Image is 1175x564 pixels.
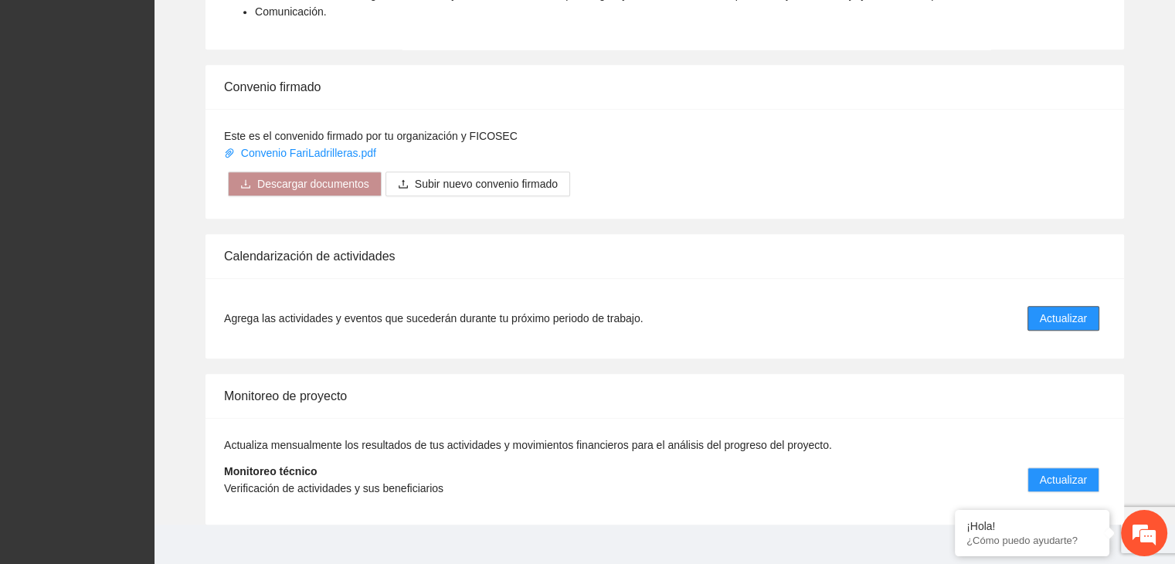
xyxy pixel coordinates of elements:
strong: Monitoreo técnico [224,465,318,477]
div: Minimizar ventana de chat en vivo [253,8,290,45]
textarea: Escriba su mensaje y pulse “Intro” [8,389,294,443]
span: Verificación de actividades y sus beneficiarios [224,482,443,494]
span: Subir nuevo convenio firmado [415,175,558,192]
span: Estamos en línea. [90,190,213,346]
div: Chatee con nosotros ahora [80,79,260,99]
button: uploadSubir nuevo convenio firmado [385,172,570,196]
div: Convenio firmado [224,65,1105,109]
span: Comunicación. [255,5,327,18]
span: Actualizar [1040,471,1087,488]
a: Convenio FariLadrilleras.pdf [224,147,379,159]
span: Descargar documentos [257,175,369,192]
span: upload [398,178,409,191]
button: Actualizar [1027,306,1099,331]
button: Actualizar [1027,467,1099,492]
span: uploadSubir nuevo convenio firmado [385,178,570,190]
span: paper-clip [224,148,235,158]
div: Monitoreo de proyecto [224,374,1105,418]
span: Agrega las actividades y eventos que sucederán durante tu próximo periodo de trabajo. [224,310,643,327]
button: downloadDescargar documentos [228,172,382,196]
span: Este es el convenido firmado por tu organización y FICOSEC [224,130,518,142]
p: ¿Cómo puedo ayudarte? [966,535,1098,546]
div: ¡Hola! [966,520,1098,532]
div: Calendarización de actividades [224,234,1105,278]
span: Actualizar [1040,310,1087,327]
span: download [240,178,251,191]
span: Actualiza mensualmente los resultados de tus actividades y movimientos financieros para el anális... [224,439,832,451]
